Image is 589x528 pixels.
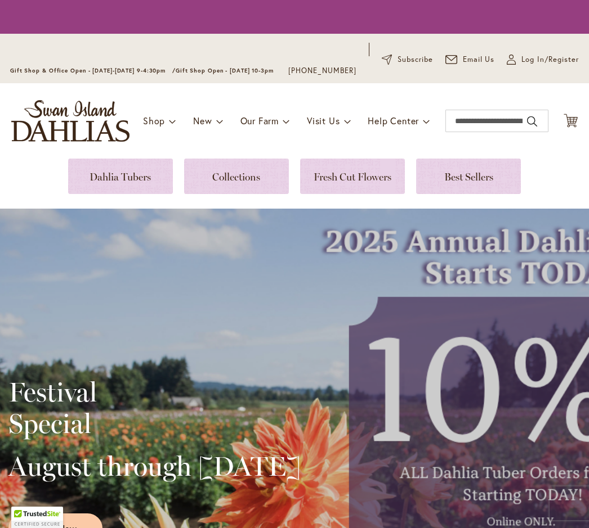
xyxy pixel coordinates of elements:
a: Subscribe [382,54,433,65]
span: Visit Us [307,115,340,127]
h2: August through [DATE] [8,450,301,482]
span: Email Us [463,54,495,65]
span: Shop [143,115,165,127]
span: Help Center [368,115,419,127]
span: Gift Shop Open - [DATE] 10-3pm [176,67,274,74]
span: Our Farm [240,115,279,127]
span: Log In/Register [521,54,579,65]
div: TrustedSite Certified [11,507,63,528]
a: store logo [11,100,130,142]
a: Email Us [445,54,495,65]
a: Log In/Register [507,54,579,65]
h2: Festival Special [8,376,301,439]
span: Subscribe [398,54,433,65]
span: Gift Shop & Office Open - [DATE]-[DATE] 9-4:30pm / [10,67,176,74]
button: Search [527,112,537,130]
a: [PHONE_NUMBER] [288,65,356,76]
span: New [193,115,212,127]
